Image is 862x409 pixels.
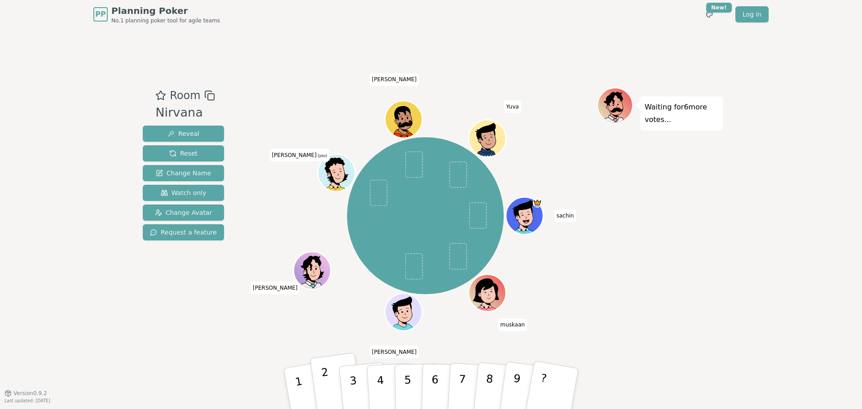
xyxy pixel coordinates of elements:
span: Watch only [161,188,207,197]
span: PP [95,9,106,20]
button: Watch only [143,185,224,201]
button: Change Avatar [143,204,224,221]
span: Reset [169,149,198,158]
div: New! [706,3,732,13]
span: Reveal [167,129,199,138]
button: Reset [143,145,224,161]
button: Version0.9.2 [4,390,47,397]
button: Add as favourite [155,87,166,104]
button: New! [701,6,717,22]
a: Log in [735,6,769,22]
span: Click to change your name [554,209,576,222]
a: PPPlanning PokerNo.1 planning poker tool for agile teams [93,4,220,24]
button: Change Name [143,165,224,181]
span: Click to change your name [369,345,419,358]
span: No.1 planning poker tool for agile teams [111,17,220,24]
span: Click to change your name [269,149,329,161]
span: Version 0.9.2 [13,390,47,397]
span: Click to change your name [251,282,300,294]
p: Waiting for 6 more votes... [645,101,718,126]
div: Nirvana [155,104,215,122]
button: Reveal [143,126,224,142]
button: Click to change your avatar [319,155,354,190]
button: Request a feature [143,224,224,240]
span: sachin is the host [532,198,542,208]
span: Click to change your name [504,100,521,113]
span: Click to change your name [498,318,527,331]
span: Room [170,87,200,104]
span: Change Avatar [155,208,212,217]
span: Planning Poker [111,4,220,17]
span: (you) [317,154,327,158]
span: Request a feature [150,228,217,237]
span: Click to change your name [369,73,419,86]
span: Change Name [156,169,211,178]
span: Last updated: [DATE] [4,398,50,403]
